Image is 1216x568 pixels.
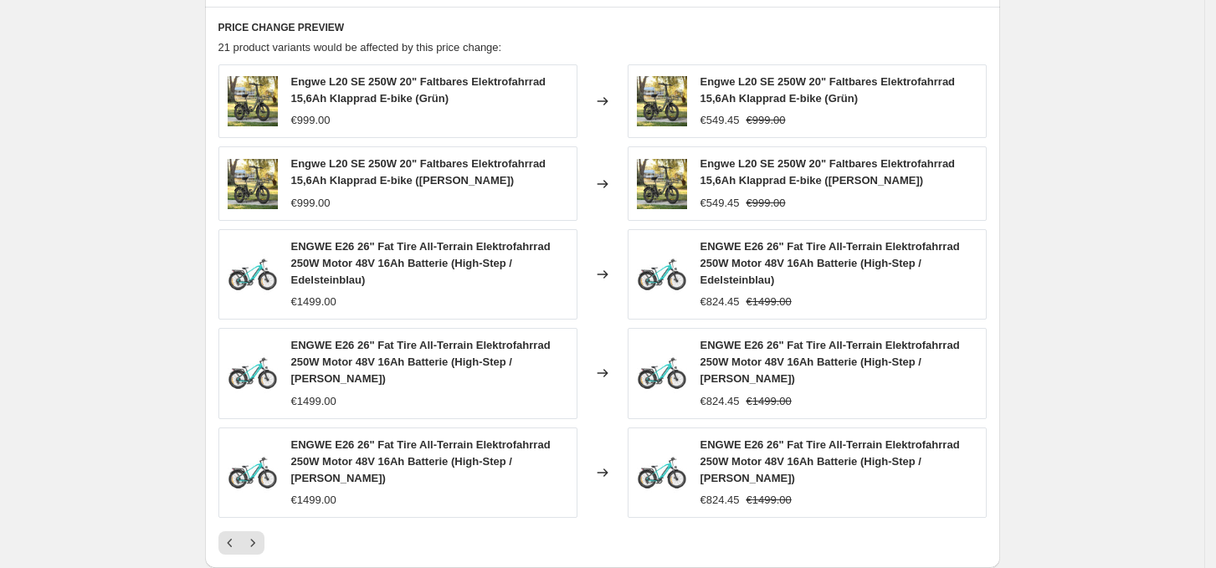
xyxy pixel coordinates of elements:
[747,393,792,410] strike: €1499.00
[637,76,687,126] img: 71I6B_wvBcL._AC_SL1200_80x.jpg
[637,249,687,299] img: ENGWEE26FatTireHigh-StepAll-TerrainElectricBikeGreen_80x.webp
[747,112,786,129] strike: €999.00
[700,339,960,385] span: ENGWE E26 26" Fat Tire All-Terrain Elektrofahrrad 250W Motor 48V 16Ah Batterie (High-Step / [PERS...
[291,112,331,129] div: €999.00
[700,492,740,509] div: €824.45
[700,393,740,410] div: €824.45
[291,157,546,187] span: Engwe L20 SE 250W 20" Faltbares Elektrofahrrad 15,6Ah Klapprad E-bike ([PERSON_NAME])
[218,41,502,54] span: 21 product variants would be affected by this price change:
[218,531,264,555] nav: Pagination
[747,195,786,212] strike: €999.00
[700,294,740,310] div: €824.45
[228,348,278,398] img: ENGWEE26FatTireHigh-StepAll-TerrainElectricBikeGreen_80x.webp
[747,492,792,509] strike: €1499.00
[291,240,551,286] span: ENGWE E26 26" Fat Tire All-Terrain Elektrofahrrad 250W Motor 48V 16Ah Batterie (High-Step / Edels...
[218,531,242,555] button: Previous
[228,249,278,299] img: ENGWEE26FatTireHigh-StepAll-TerrainElectricBikeGreen_80x.webp
[291,75,546,105] span: Engwe L20 SE 250W 20" Faltbares Elektrofahrrad 15,6Ah Klapprad E-bike (Grün)
[291,492,336,509] div: €1499.00
[700,112,740,129] div: €549.45
[700,75,956,105] span: Engwe L20 SE 250W 20" Faltbares Elektrofahrrad 15,6Ah Klapprad E-bike (Grün)
[218,21,987,34] h6: PRICE CHANGE PREVIEW
[241,531,264,555] button: Next
[747,294,792,310] strike: €1499.00
[700,438,960,484] span: ENGWE E26 26" Fat Tire All-Terrain Elektrofahrrad 250W Motor 48V 16Ah Batterie (High-Step / [PERS...
[637,348,687,398] img: ENGWEE26FatTireHigh-StepAll-TerrainElectricBikeGreen_80x.webp
[291,195,331,212] div: €999.00
[228,76,278,126] img: 71I6B_wvBcL._AC_SL1200_80x.jpg
[700,240,960,286] span: ENGWE E26 26" Fat Tire All-Terrain Elektrofahrrad 250W Motor 48V 16Ah Batterie (High-Step / Edels...
[291,339,551,385] span: ENGWE E26 26" Fat Tire All-Terrain Elektrofahrrad 250W Motor 48V 16Ah Batterie (High-Step / [PERS...
[700,157,956,187] span: Engwe L20 SE 250W 20" Faltbares Elektrofahrrad 15,6Ah Klapprad E-bike ([PERSON_NAME])
[291,294,336,310] div: €1499.00
[291,438,551,484] span: ENGWE E26 26" Fat Tire All-Terrain Elektrofahrrad 250W Motor 48V 16Ah Batterie (High-Step / [PERS...
[637,159,687,209] img: 71I6B_wvBcL._AC_SL1200_80x.jpg
[700,195,740,212] div: €549.45
[228,159,278,209] img: 71I6B_wvBcL._AC_SL1200_80x.jpg
[228,448,278,498] img: ENGWEE26FatTireHigh-StepAll-TerrainElectricBikeGreen_80x.webp
[291,393,336,410] div: €1499.00
[637,448,687,498] img: ENGWEE26FatTireHigh-StepAll-TerrainElectricBikeGreen_80x.webp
